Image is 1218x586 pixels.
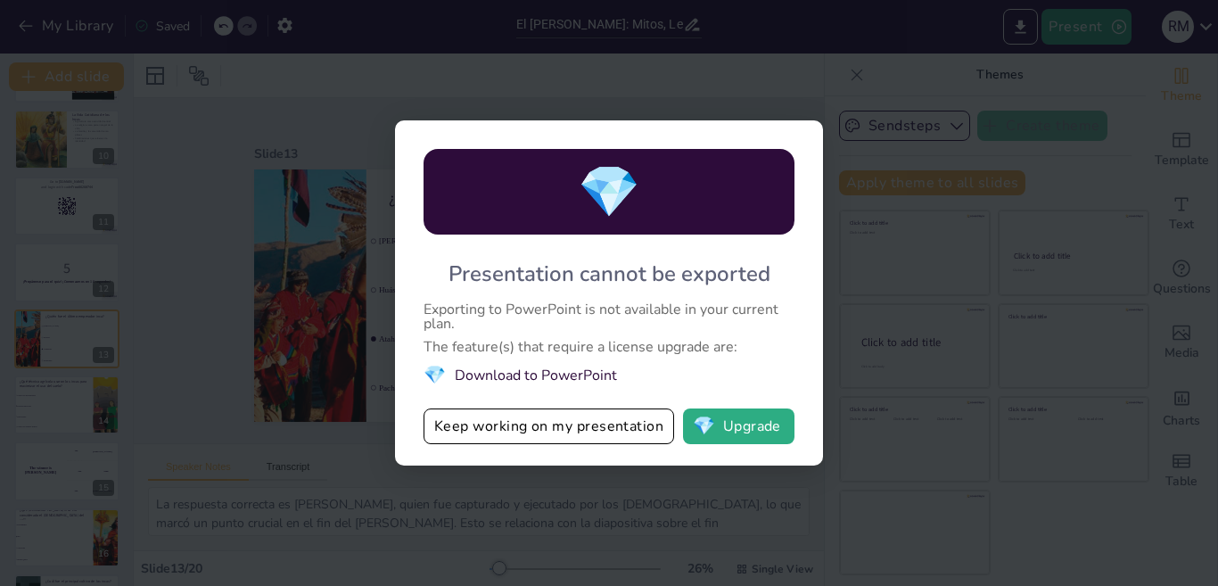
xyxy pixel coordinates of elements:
button: diamondUpgrade [683,409,794,444]
button: Keep working on my presentation [424,409,674,444]
div: Presentation cannot be exported [449,260,770,288]
div: Exporting to PowerPoint is not available in your current plan. [424,302,794,331]
span: diamond [578,158,640,227]
span: diamond [424,363,446,387]
li: Download to PowerPoint [424,363,794,387]
div: The feature(s) that require a license upgrade are: [424,340,794,354]
span: diamond [693,417,715,435]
